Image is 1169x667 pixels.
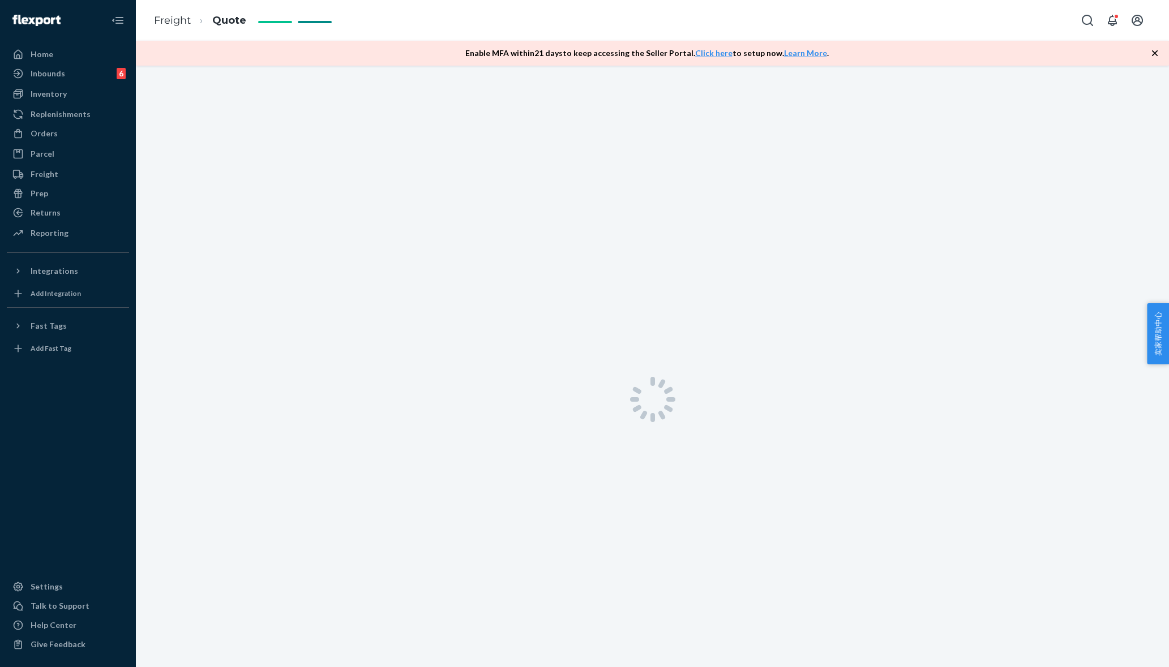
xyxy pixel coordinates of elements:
[117,68,126,79] div: 6
[31,109,91,120] div: Replenishments
[31,320,67,332] div: Fast Tags
[31,581,63,592] div: Settings
[465,48,829,59] p: Enable MFA within 21 days to keep accessing the Seller Portal. to setup now. .
[31,265,78,277] div: Integrations
[7,317,129,335] button: Fast Tags
[31,68,65,79] div: Inbounds
[784,48,827,58] a: Learn More
[7,165,129,183] a: Freight
[7,224,129,242] a: Reporting
[31,169,58,180] div: Freight
[31,207,61,218] div: Returns
[31,343,71,353] div: Add Fast Tag
[7,85,129,103] a: Inventory
[695,48,733,58] a: Click here
[7,339,129,358] a: Add Fast Tag
[1101,9,1124,32] button: Open notifications
[1147,303,1169,364] button: 卖家帮助中心
[31,188,48,199] div: Prep
[31,619,76,631] div: Help Center
[7,616,129,634] a: Help Center
[145,4,255,37] ol: breadcrumbs
[7,124,129,143] a: Orders
[31,49,53,60] div: Home
[31,639,85,650] div: Give Feedback
[212,14,246,27] a: Quote
[12,15,61,26] img: Flexport logo
[7,105,129,123] a: Replenishments
[7,45,129,63] a: Home
[7,597,129,615] button: Talk to Support
[7,204,129,222] a: Returns
[31,600,89,612] div: Talk to Support
[154,14,191,27] a: Freight
[7,64,129,83] a: Inbounds6
[31,227,68,239] div: Reporting
[1126,9,1149,32] button: Open account menu
[7,184,129,203] a: Prep
[7,285,129,303] a: Add Integration
[7,262,129,280] button: Integrations
[31,128,58,139] div: Orders
[31,148,54,160] div: Parcel
[31,289,81,298] div: Add Integration
[106,9,129,32] button: Close Navigation
[7,578,129,596] a: Settings
[31,88,67,100] div: Inventory
[7,635,129,653] button: Give Feedback
[1076,9,1099,32] button: Open Search Box
[7,145,129,163] a: Parcel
